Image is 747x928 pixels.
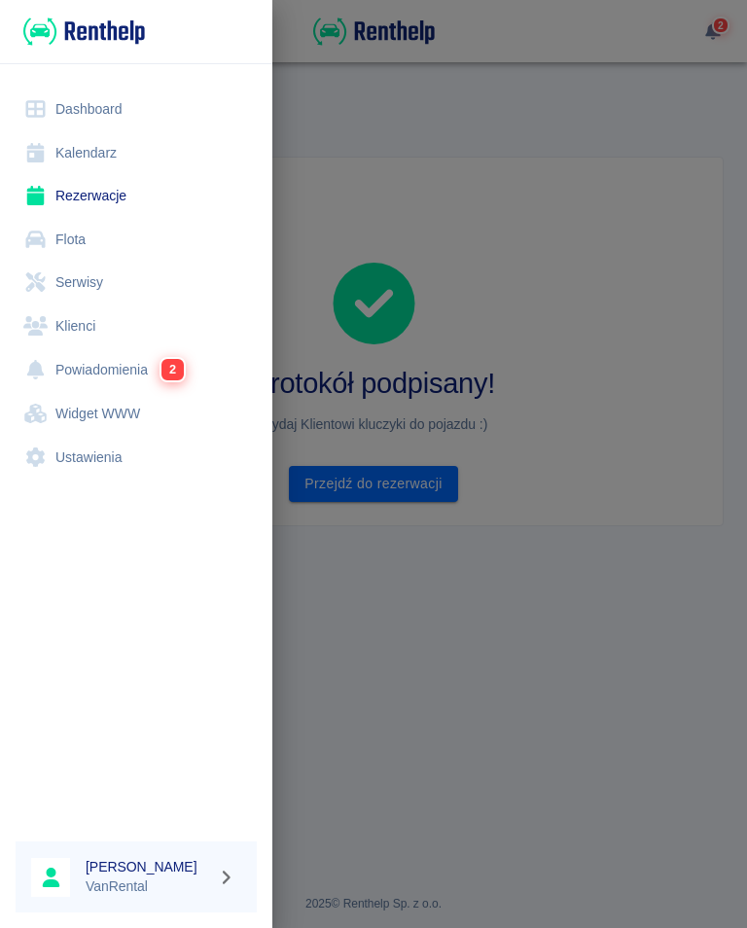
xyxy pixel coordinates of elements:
[16,392,257,436] a: Widget WWW
[86,857,210,876] h6: [PERSON_NAME]
[86,876,210,897] p: VanRental
[161,359,184,380] span: 2
[16,436,257,480] a: Ustawienia
[16,88,257,131] a: Dashboard
[16,218,257,262] a: Flota
[16,347,257,392] a: Powiadomienia2
[16,131,257,175] a: Kalendarz
[16,261,257,304] a: Serwisy
[23,16,145,48] img: Renthelp logo
[16,304,257,348] a: Klienci
[16,16,145,48] a: Renthelp logo
[16,174,257,218] a: Rezerwacje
